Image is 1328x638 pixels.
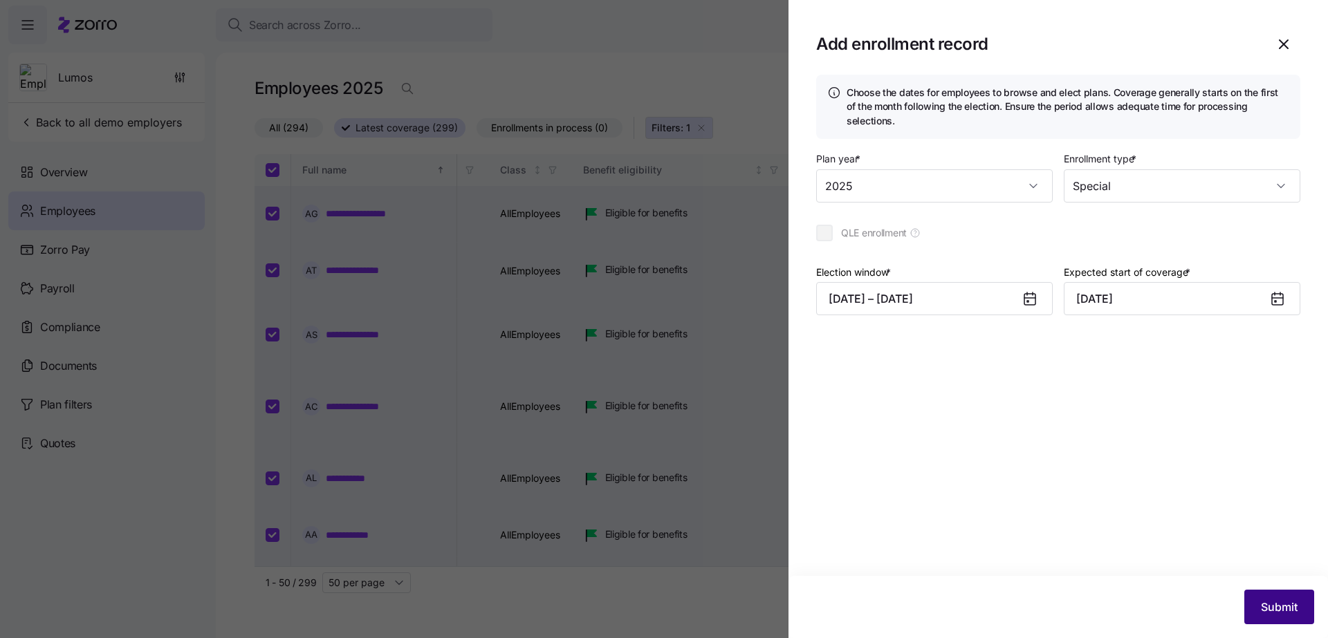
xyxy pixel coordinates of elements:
[1244,590,1314,624] button: Submit
[816,265,894,280] label: Election window
[841,226,907,240] span: QLE enrollment
[847,86,1289,128] h4: Choose the dates for employees to browse and elect plans. Coverage generally starts on the first ...
[1064,282,1300,315] input: MM/DD/YYYY
[1261,599,1298,615] span: Submit
[816,282,1053,315] button: [DATE] – [DATE]
[1064,265,1193,280] label: Expected start of coverage
[816,151,863,167] label: Plan year
[1064,151,1139,167] label: Enrollment type
[816,33,988,55] h1: Add enrollment record
[1064,169,1300,203] input: Enrollment type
